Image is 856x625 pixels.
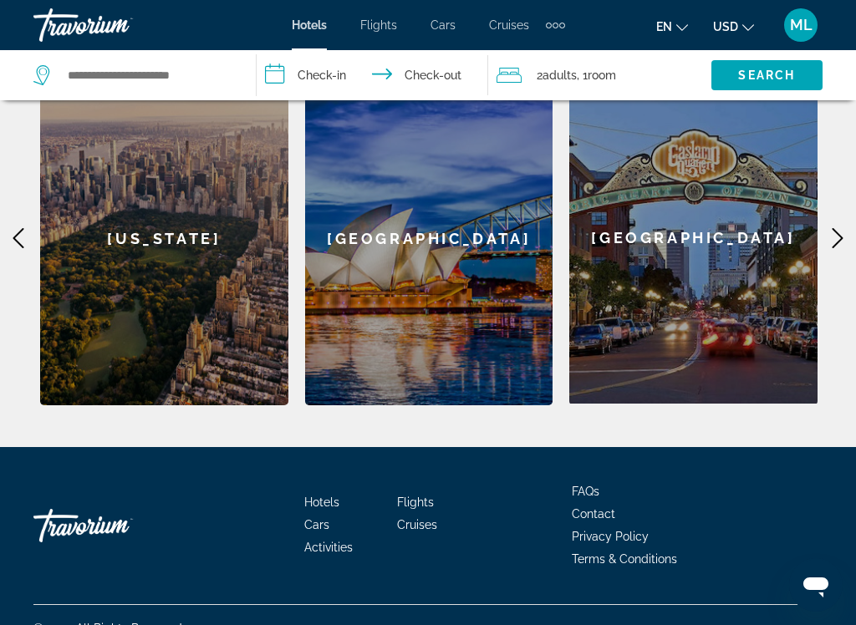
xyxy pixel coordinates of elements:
a: Activities [304,541,353,554]
div: [GEOGRAPHIC_DATA] [569,72,818,404]
button: Check in and out dates [257,50,488,100]
span: ML [790,17,813,33]
span: 2 [537,64,577,87]
span: , 1 [577,64,616,87]
button: Search [711,60,823,90]
a: Terms & Conditions [572,552,677,566]
a: Flights [360,18,397,32]
button: User Menu [779,8,823,43]
span: en [656,20,672,33]
span: Adults [543,69,577,82]
span: USD [713,20,738,33]
a: Hotels [304,495,339,509]
button: Change language [656,14,688,38]
a: Contact [572,507,615,521]
a: Cars [304,518,329,531]
a: Cruises [489,18,529,32]
button: Travelers: 2 adults, 0 children [488,50,711,100]
a: Travorium [33,501,201,551]
a: Travorium [33,3,201,47]
a: Cruises [397,518,437,531]
a: Hotels [292,18,327,32]
a: [GEOGRAPHIC_DATA] [569,72,818,405]
a: [US_STATE] [40,72,288,405]
span: Room [588,69,616,82]
button: Change currency [713,14,754,38]
a: FAQs [572,485,599,498]
a: Privacy Policy [572,530,649,543]
button: Extra navigation items [546,12,565,38]
span: Search [738,69,795,82]
a: Cars [431,18,456,32]
iframe: Button to launch messaging window [789,558,843,612]
a: [GEOGRAPHIC_DATA] [305,72,553,405]
a: Flights [397,495,434,509]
